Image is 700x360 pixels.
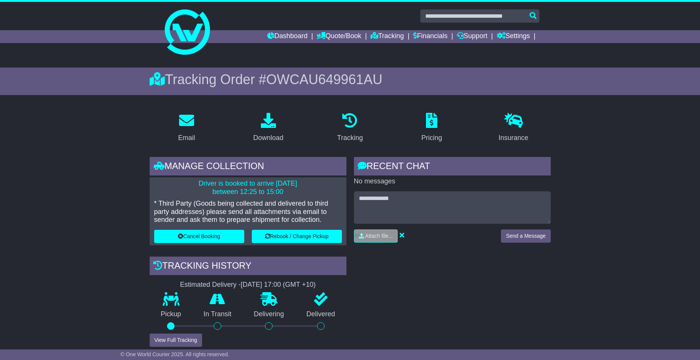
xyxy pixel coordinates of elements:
button: View Full Tracking [150,334,202,347]
div: Download [253,133,283,143]
button: Rebook / Change Pickup [252,230,342,243]
p: No messages [354,177,551,186]
a: Tracking [332,110,368,146]
a: Settings [497,30,530,43]
span: OWCAU649961AU [266,72,382,87]
span: © One World Courier 2025. All rights reserved. [121,351,230,357]
div: [DATE] 17:00 (GMT +10) [241,281,316,289]
div: Tracking history [150,257,346,277]
p: In Transit [192,310,243,318]
div: Insurance [499,133,528,143]
button: Cancel Booking [154,230,244,243]
a: Support [457,30,487,43]
a: Quote/Book [317,30,361,43]
p: Delivered [295,310,346,318]
div: Manage collection [150,157,346,177]
a: Insurance [494,110,533,146]
a: Tracking [371,30,404,43]
a: Email [173,110,200,146]
div: Estimated Delivery - [150,281,346,289]
button: Send a Message [501,229,550,243]
a: Pricing [417,110,447,146]
p: * Third Party (Goods being collected and delivered to third party addresses) please send all atta... [154,200,342,224]
a: Download [248,110,288,146]
div: RECENT CHAT [354,157,551,177]
a: Financials [413,30,447,43]
p: Driver is booked to arrive [DATE] between 12:25 to 15:00 [154,180,342,196]
div: Pricing [421,133,442,143]
div: Tracking Order # [150,71,551,88]
div: Email [178,133,195,143]
div: Tracking [337,133,363,143]
p: Delivering [243,310,296,318]
a: Dashboard [267,30,308,43]
p: Pickup [150,310,193,318]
